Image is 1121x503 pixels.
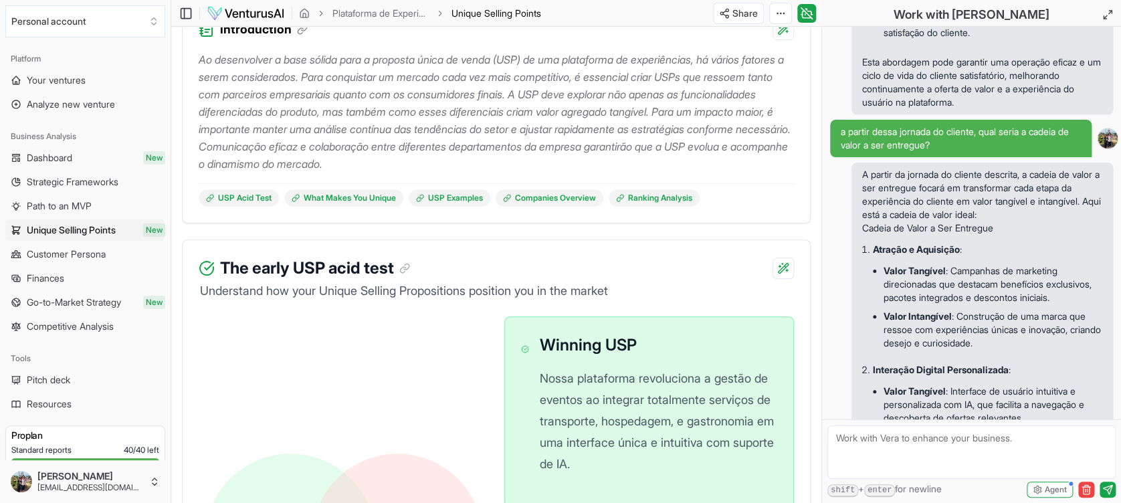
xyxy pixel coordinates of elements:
[11,471,32,492] img: ACg8ocK5GvR0zmbFT8nnRfSroFWB0Z_4VrJ6a2fg9iWDCNZ-z5XU4ubGsQ=s96-c
[11,445,72,456] span: Standard reports
[11,429,159,442] h3: Pro plan
[207,5,285,21] img: logo
[884,265,946,276] strong: Valor Tangível
[199,51,794,173] p: Ao desenvolver a base sólida para a proposta única de venda (USP) de uma plataforma de experiênci...
[873,364,1009,375] strong: Interação Digital Personalizada
[827,482,942,497] span: + for newline
[5,369,165,391] a: Pitch deck
[862,168,1102,221] p: A partir da jornada do cliente descrita, a cadeia de valor a ser entregue focará em transformar c...
[540,368,777,475] p: Nossa plataforma revoluciona a gestão de eventos ao integrar totalmente serviços de transporte, h...
[884,262,1102,307] li: : Campanhas de marketing direcionadas que destacam benefícios exclusivos, pacotes integrados e de...
[884,382,1102,427] li: : Interface de usuário intuitiva e personalizada com IA, que facilita a navegação e descoberta de...
[37,470,144,482] span: [PERSON_NAME]
[27,223,116,237] span: Unique Selling Points
[540,333,777,357] h3: Winning USP
[5,466,165,498] button: [PERSON_NAME][EMAIL_ADDRESS][DOMAIN_NAME]
[5,147,165,169] a: DashboardNew
[864,484,895,497] kbd: enter
[862,221,1102,235] h3: Cadeia de Valor a Ser Entregue
[27,247,106,261] span: Customer Persona
[5,316,165,337] a: Competitive Analysis
[1027,482,1073,498] button: Agent
[5,94,165,115] a: Analyze new venture
[124,445,159,456] span: 40 / 40 left
[27,74,86,87] span: Your ventures
[841,125,1081,152] span: a partir dessa jornada do cliente, qual seria a cadeia de valor a ser entregue?
[27,98,115,111] span: Analyze new venture
[5,292,165,313] a: Go-to-Market StrategyNew
[37,482,144,493] span: [EMAIL_ADDRESS][DOMAIN_NAME]
[713,3,764,24] button: Share
[451,7,541,19] span: Unique Selling Points
[5,70,165,91] a: Your ventures
[862,56,1102,109] p: Esta abordagem pode garantir uma operação eficaz e um ciclo de vida do cliente satisfatório, melh...
[299,7,541,20] nav: breadcrumb
[27,320,114,333] span: Competitive Analysis
[199,189,279,207] a: USP Acid Test
[27,373,70,387] span: Pitch deck
[5,5,165,37] button: Select an organization
[27,151,72,165] span: Dashboard
[873,363,1102,377] p: :
[5,393,165,415] a: Resources
[884,310,952,322] strong: Valor Intangível
[27,397,72,411] span: Resources
[884,385,946,397] strong: Valor Tangível
[5,171,165,193] a: Strategic Frameworks
[873,243,960,255] strong: Atração e Aquisição
[409,189,490,207] a: USP Examples
[894,5,1049,24] h2: Work with [PERSON_NAME]
[143,223,165,237] span: New
[1098,128,1118,148] img: ACg8ocK5GvR0zmbFT8nnRfSroFWB0Z_4VrJ6a2fg9iWDCNZ-z5XU4ubGsQ=s96-c
[732,7,758,20] span: Share
[143,151,165,165] span: New
[609,189,700,207] a: Ranking Analysis
[1045,484,1067,495] span: Agent
[199,282,794,300] p: Understand how your Unique Selling Propositions position you in the market
[827,484,858,497] kbd: shift
[5,195,165,217] a: Path to an MVP
[451,7,541,20] span: Unique Selling Points
[5,219,165,241] a: Unique Selling PointsNew
[332,7,429,20] a: Plataforma de Experiências
[220,20,308,39] h3: Introduction
[27,296,121,309] span: Go-to-Market Strategy
[143,296,165,309] span: New
[5,268,165,289] a: Finances
[220,256,410,280] h3: The early USP acid test
[496,189,603,207] a: Companies Overview
[5,243,165,265] a: Customer Persona
[27,175,118,189] span: Strategic Frameworks
[873,243,1102,256] p: :
[5,348,165,369] div: Tools
[27,199,92,213] span: Path to an MVP
[5,48,165,70] div: Platform
[27,272,64,285] span: Finances
[284,189,403,207] a: What Makes You Unique
[884,307,1102,353] li: : Construção de uma marca que ressoe com experiências únicas e inovação, criando desejo e curiosi...
[5,126,165,147] div: Business Analysis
